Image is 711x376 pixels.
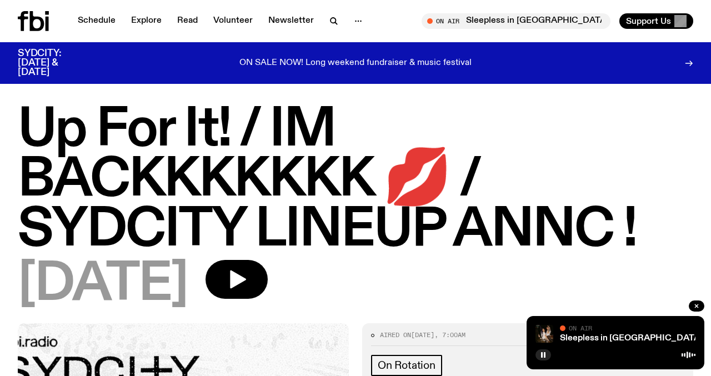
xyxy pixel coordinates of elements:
[18,106,693,255] h1: Up For It! / IM BACKKKKKKK 💋 / SYDCITY LINEUP ANNC !
[569,324,592,332] span: On Air
[619,13,693,29] button: Support Us
[626,16,671,26] span: Support Us
[207,13,259,29] a: Volunteer
[171,13,204,29] a: Read
[380,330,411,339] span: Aired on
[535,325,553,343] img: Marcus Whale is on the left, bent to his knees and arching back with a gleeful look his face He i...
[411,330,434,339] span: [DATE]
[378,359,435,372] span: On Rotation
[18,260,188,310] span: [DATE]
[371,355,442,376] a: On Rotation
[560,334,703,343] a: Sleepless in [GEOGRAPHIC_DATA]
[422,13,610,29] button: On AirSleepless in [GEOGRAPHIC_DATA]
[262,13,321,29] a: Newsletter
[71,13,122,29] a: Schedule
[434,330,465,339] span: , 7:00am
[124,13,168,29] a: Explore
[18,49,89,77] h3: SYDCITY: [DATE] & [DATE]
[239,58,472,68] p: ON SALE NOW! Long weekend fundraiser & music festival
